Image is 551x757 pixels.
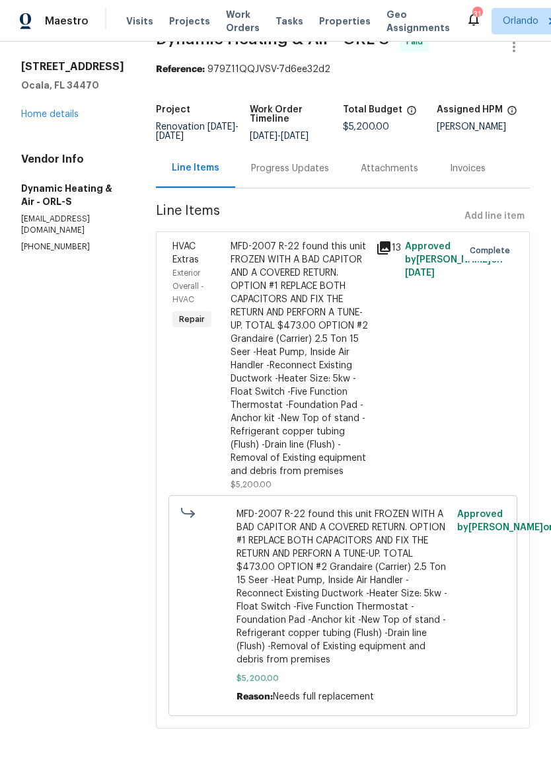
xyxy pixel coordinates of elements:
p: [PHONE_NUMBER] [21,241,124,253]
span: Complete [470,244,515,257]
span: The hpm assigned to this work order. [507,105,517,122]
span: Repair [174,313,210,326]
span: Approved by [PERSON_NAME] on [405,242,503,278]
span: - [250,132,309,141]
h2: [STREET_ADDRESS] [21,60,124,73]
span: $5,200.00 [237,672,450,685]
span: MFD-2007 R-22 found this unit FROZEN WITH A BAD CAPITOR AND A COVERED RETURN. OPTION #1 REPLACE B... [237,508,450,666]
span: Visits [126,15,153,28]
span: HVAC Extras [172,242,199,264]
span: Exterior Overall - HVAC [172,269,204,303]
span: Geo Assignments [386,8,450,34]
h5: Assigned HPM [437,105,503,114]
div: Attachments [361,162,418,175]
span: Projects [169,15,210,28]
span: The total cost of line items that have been proposed by Opendoor. This sum includes line items th... [406,105,417,122]
p: [EMAIL_ADDRESS][DOMAIN_NAME] [21,214,124,236]
h5: Dynamic Heating & Air - ORL-S [21,182,124,208]
div: [PERSON_NAME] [437,122,531,132]
div: Invoices [450,162,486,175]
div: 13 [376,240,397,256]
span: [DATE] [207,122,235,132]
h5: Ocala, FL 34470 [21,79,124,92]
span: [DATE] [405,268,435,278]
h5: Project [156,105,190,114]
div: Line Items [172,161,219,175]
span: - [156,122,239,141]
span: $5,200.00 [343,122,389,132]
span: [DATE] [156,132,184,141]
span: Properties [319,15,371,28]
a: Home details [21,110,79,119]
span: Work Orders [226,8,260,34]
h4: Vendor Info [21,153,124,166]
div: Progress Updates [251,162,329,175]
span: Orlando [503,15,538,28]
span: [DATE] [281,132,309,141]
span: $5,200.00 [231,481,272,489]
span: Renovation [156,122,239,141]
h5: Work Order Timeline [250,105,344,124]
span: Reason: [237,692,273,701]
div: MFD-2007 R-22 found this unit FROZEN WITH A BAD CAPITOR AND A COVERED RETURN. OPTION #1 REPLACE B... [231,240,368,478]
span: Dynamic Heating & Air - ORL-S [156,31,389,47]
span: [DATE] [250,132,277,141]
span: Maestro [45,15,89,28]
span: Tasks [275,17,303,26]
div: 979Z11QQJVSV-7d6ee32d2 [156,63,530,76]
h5: Total Budget [343,105,402,114]
span: Needs full replacement [273,692,374,701]
span: Line Items [156,204,459,229]
div: 31 [472,8,482,21]
span: Paid [406,35,428,48]
b: Reference: [156,65,205,74]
